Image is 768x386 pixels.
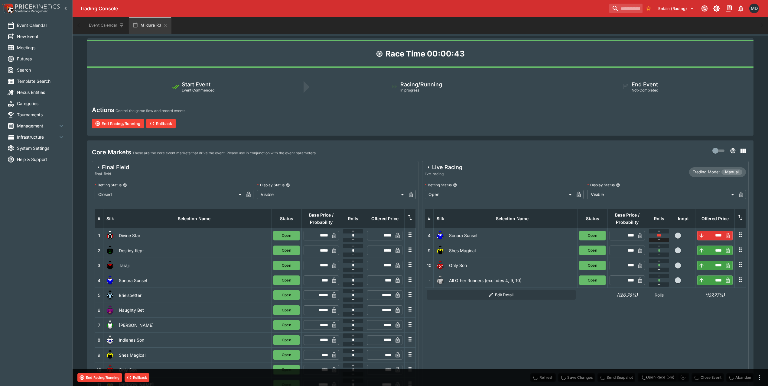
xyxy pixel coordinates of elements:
button: Open [579,231,606,240]
h5: Racing/Running [400,81,442,88]
td: Sonora Sunset [117,273,272,288]
button: End Racing/Running [77,373,122,382]
button: Edit Detail [427,290,576,300]
span: final-field [95,171,129,177]
span: Manual [721,169,742,175]
button: Rollback [146,119,176,128]
p: Display Status [587,182,615,188]
input: search [609,4,643,13]
button: Open [273,261,300,270]
button: Rollback [125,373,149,382]
td: 2 [95,243,103,258]
img: runner 4 [435,231,445,240]
td: Brieisbetter [117,288,272,303]
button: Open [273,275,300,285]
div: Live Racing [425,164,462,171]
button: more [756,374,763,381]
img: runner 10 [105,365,115,375]
span: In progress [400,88,419,92]
img: PriceKinetics [15,4,60,9]
td: Taraji [117,258,272,273]
button: Select Tenant [655,4,698,13]
div: Visible [257,190,406,199]
td: - [425,273,434,288]
button: Open [579,246,606,255]
button: Open [579,275,606,285]
img: PriceKinetics Logo [2,2,14,14]
button: Display Status [616,183,620,187]
button: Open [273,246,300,255]
td: 8 [95,333,103,347]
th: Status [272,209,302,228]
span: Not-Completed [632,88,658,92]
td: [PERSON_NAME] [117,318,272,333]
td: Shes Magical [117,347,272,362]
span: New Event [17,33,65,40]
h6: (137.77%) [697,292,733,298]
td: Shes Magical [447,243,578,258]
img: runner 5 [105,290,115,300]
th: Base Price / Probability [608,209,647,228]
td: 9 [425,243,434,258]
img: runner 9 [435,246,445,255]
span: Template Search [17,78,65,84]
th: Selection Name [117,209,272,228]
p: Control the game flow and record events. [116,108,186,114]
span: System Settings [17,145,65,151]
img: runner 7 [105,320,115,330]
button: Open [273,290,300,300]
p: Display Status [257,182,285,188]
button: Open [273,305,300,315]
span: Mark an event as closed and abandoned. [726,374,753,380]
img: runner 10 [435,261,445,270]
td: 5 [95,288,103,303]
img: runner 8 [105,335,115,345]
th: Silk [434,209,447,228]
span: live-racing [425,171,462,177]
span: Event Calendar [17,22,65,28]
img: runner 9 [105,350,115,360]
img: runner 2 [105,246,115,255]
td: 9 [95,347,103,362]
div: Visible [587,190,736,199]
div: split button [638,373,689,381]
button: Betting Status [123,183,127,187]
img: runner 3 [105,261,115,270]
th: Base Price / Probability [302,209,341,228]
h4: Actions [92,106,114,114]
th: # [95,209,103,228]
h5: End Event [632,81,658,88]
span: Tournaments [17,111,65,118]
h4: Core Markets [92,148,131,156]
div: Open [425,190,574,199]
button: Open [273,350,300,360]
td: 3 [95,258,103,273]
button: Documentation [723,3,734,14]
button: No Bookmarks [644,4,653,13]
p: Betting Status [425,182,452,188]
button: Mildura R3 [129,17,171,34]
div: Trading Console [80,5,607,12]
img: blank-silk.png [435,275,445,285]
td: 1 [95,228,103,243]
p: Rolls [649,292,669,298]
img: runner 1 [105,231,115,240]
td: Only Son [447,258,578,273]
th: Offered Price [365,209,405,228]
h6: (126.76%) [610,292,645,298]
p: These are the core event markets that drive the event. Please use in conjunction with the event p... [132,150,317,156]
span: Management [17,123,58,129]
th: Selection Name [447,209,578,228]
button: Open [273,365,300,375]
span: Help & Support [17,156,65,162]
div: Closed [95,190,244,199]
td: 4 [95,273,103,288]
button: Betting Status [453,183,457,187]
td: Sonora Sunset [447,228,578,243]
th: Independent [671,209,695,228]
div: Final Field [95,164,129,171]
h1: Race Time 00:00:43 [386,49,465,59]
span: Futures [17,56,65,62]
p: Betting Status [95,182,122,188]
img: runner 4 [105,275,115,285]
